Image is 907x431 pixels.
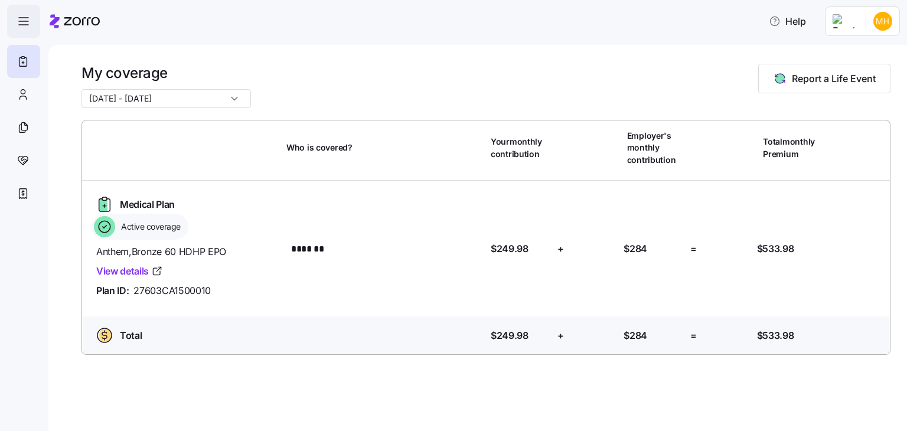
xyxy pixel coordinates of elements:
[757,328,794,343] span: $533.98
[624,328,647,343] span: $284
[557,328,564,343] span: +
[96,244,277,259] span: Anthem , Bronze 60 HDHP EPO
[690,241,697,256] span: =
[120,328,142,343] span: Total
[557,241,564,256] span: +
[624,241,647,256] span: $284
[133,283,211,298] span: 27603CA1500010
[792,71,876,86] span: Report a Life Event
[491,241,528,256] span: $249.98
[758,64,890,93] button: Report a Life Event
[763,136,821,160] span: Total monthly Premium
[120,197,175,212] span: Medical Plan
[873,12,892,31] img: 8815bb8c123d60811eac4335820d3683
[96,264,163,279] a: View details
[769,14,806,28] span: Help
[96,283,129,298] span: Plan ID:
[627,130,686,166] span: Employer's monthly contribution
[286,142,353,154] span: Who is covered?
[81,64,251,82] h1: My coverage
[757,241,794,256] span: $533.98
[759,9,815,33] button: Help
[491,328,528,343] span: $249.98
[118,221,181,233] span: Active coverage
[690,328,697,343] span: =
[491,136,549,160] span: Your monthly contribution
[833,14,856,28] img: Employer logo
